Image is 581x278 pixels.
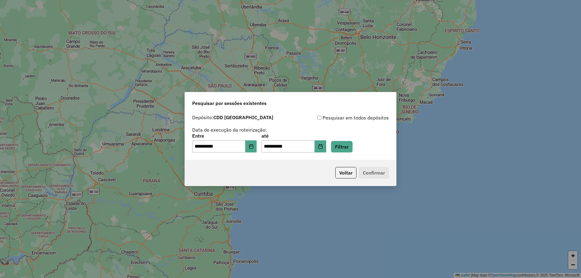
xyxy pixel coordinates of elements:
[192,132,257,139] label: Entre
[192,126,267,133] label: Data de execução da roteirização:
[331,141,353,152] button: Filtrar
[290,114,389,121] div: Pesquisar em todos depósitos
[213,114,273,120] strong: CDD [GEOGRAPHIC_DATA]
[245,140,257,152] button: Choose Date
[192,114,273,121] label: Depósito:
[315,140,326,152] button: Choose Date
[192,100,267,107] span: Pesquisar por sessões existentes
[261,132,326,139] label: até
[335,167,356,178] button: Voltar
